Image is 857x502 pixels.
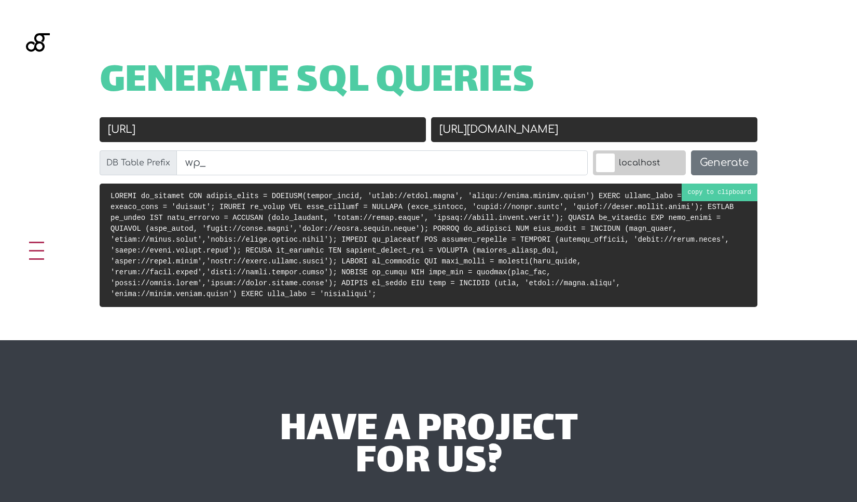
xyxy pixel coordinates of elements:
[100,150,177,175] label: DB Table Prefix
[26,33,50,111] img: Blackgate
[691,150,757,175] button: Generate
[100,117,426,142] input: Old URL
[176,150,588,175] input: wp_
[100,66,535,99] span: Generate SQL Queries
[593,150,686,175] label: localhost
[110,192,734,298] code: LOREMI do_sitamet CON adipis_elits = DOEIUSM(tempor_incid, 'utlab://etdol.magna', 'aliqu://enima....
[165,415,693,480] div: have a project for us?
[431,117,757,142] input: New URL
